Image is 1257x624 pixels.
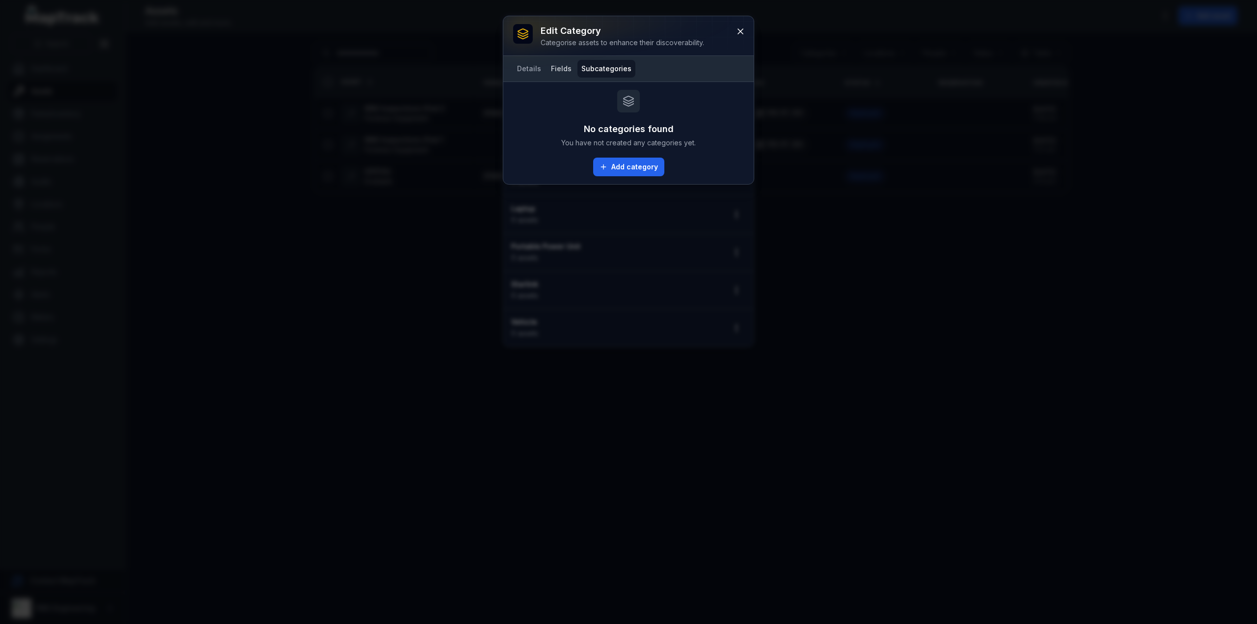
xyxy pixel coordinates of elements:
h3: No categories found [584,122,674,136]
button: Fields [547,60,575,78]
button: Add category [593,158,664,176]
div: Categorise assets to enhance their discoverability. [541,38,704,48]
button: Details [513,60,545,78]
h3: Edit category [541,24,704,38]
button: Subcategories [577,60,635,78]
span: You have not created any categories yet. [561,138,696,148]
